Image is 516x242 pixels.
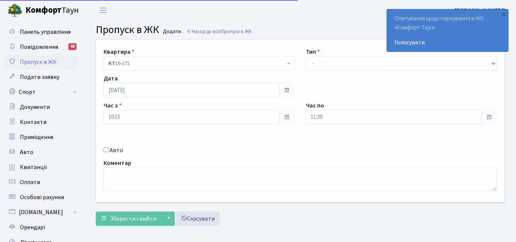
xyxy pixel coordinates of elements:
span: <b>КТ</b>&nbsp;&nbsp;&nbsp;&nbsp;16-171 [108,60,285,67]
div: × [500,10,507,18]
span: Панель управління [20,28,71,36]
span: Подати заявку [20,73,59,81]
b: Комфорт [26,4,62,16]
a: Квитанції [4,160,79,175]
a: Панель управління [4,24,79,39]
span: Пропуск в ЖК [96,22,159,37]
a: Скасувати [176,212,220,226]
div: Опитування щодо паркування в ЖК «Комфорт Таун» [387,9,508,51]
span: Особові рахунки [20,193,64,201]
span: Таун [26,4,79,17]
a: Назад до всіхПропуск в ЖК [187,28,252,35]
a: [PERSON_NAME] П. [455,6,507,15]
span: Пропуск в ЖК [20,58,57,66]
a: Особові рахунки [4,190,79,205]
span: Повідомлення [20,43,58,51]
a: Спорт [4,85,79,100]
span: Пропуск в ЖК [221,28,252,35]
a: Документи [4,100,79,115]
span: Документи [20,103,50,111]
span: Квитанції [20,163,47,171]
span: Орендарі [20,223,45,231]
label: Квартира [104,47,134,56]
span: Оплати [20,178,40,186]
a: [DOMAIN_NAME] [4,205,79,220]
a: Контакти [4,115,79,130]
span: Приміщення [20,133,53,141]
label: Дата [104,74,118,83]
label: Час по [306,101,324,110]
b: КТ [108,60,115,67]
a: Орендарі [4,220,79,235]
label: Тип [306,47,320,56]
button: Переключити навігацію [94,4,113,17]
a: Подати заявку [4,70,79,85]
span: Зберегти і вийти [110,215,156,223]
label: Авто [110,146,123,155]
a: Пропуск в ЖК [4,54,79,70]
button: Зберегти і вийти [96,212,161,226]
div: 48 [68,43,77,50]
span: Контакти [20,118,47,126]
small: Додати . [161,29,183,35]
img: logo.png [8,3,23,18]
a: Авто [4,145,79,160]
a: Приміщення [4,130,79,145]
a: Голосувати [394,38,501,47]
label: Час з [104,101,122,110]
span: <b>КТ</b>&nbsp;&nbsp;&nbsp;&nbsp;16-171 [104,56,295,71]
a: Повідомлення48 [4,39,79,54]
label: Коментар [104,159,131,168]
a: Оплати [4,175,79,190]
span: Авто [20,148,33,156]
